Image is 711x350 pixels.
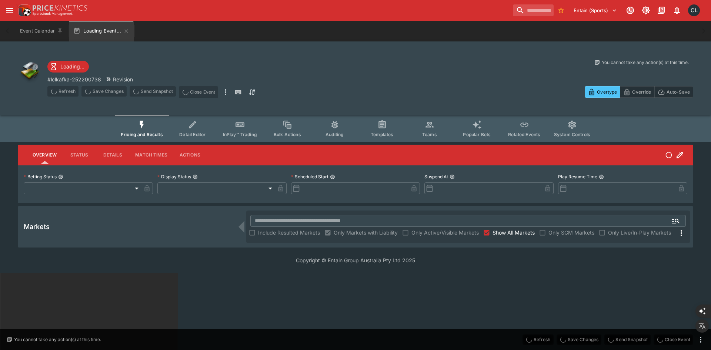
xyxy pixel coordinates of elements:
[27,146,63,164] button: Overview
[14,336,101,343] p: You cannot take any action(s) at this time.
[639,4,652,17] button: Toggle light/dark mode
[60,63,84,70] p: Loading...
[670,4,684,17] button: Notifications
[223,132,257,137] span: InPlay™ Trading
[508,132,540,137] span: Related Events
[655,4,668,17] button: Documentation
[624,4,637,17] button: Connected to PK
[450,174,455,179] button: Suspend At
[424,174,448,180] p: Suspend At
[569,4,621,16] button: Select Tenant
[33,12,73,16] img: Sportsbook Management
[115,115,596,142] div: Event type filters
[599,174,604,179] button: Play Resume Time
[69,21,134,41] button: Loading Event...
[620,86,654,98] button: Override
[654,86,693,98] button: Auto-Save
[608,229,671,236] span: Only Live/In-Play Markets
[193,174,198,179] button: Display Status
[121,132,163,137] span: Pricing and Results
[33,5,87,11] img: PriceKinetics
[221,86,230,98] button: more
[371,132,393,137] span: Templates
[686,2,702,18] button: Chad Liu
[513,4,554,16] input: search
[463,132,491,137] span: Popular Bets
[3,4,16,17] button: open drawer
[16,3,31,18] img: PriceKinetics Logo
[330,174,335,179] button: Scheduled Start
[173,146,207,164] button: Actions
[274,132,301,137] span: Bulk Actions
[696,335,705,344] button: more
[129,146,173,164] button: Match Times
[157,174,191,180] p: Display Status
[597,88,617,96] p: Overtype
[632,88,651,96] p: Override
[585,86,693,98] div: Start From
[334,229,398,236] span: Only Markets with Liability
[677,229,686,238] svg: More
[258,229,320,236] span: Include Resulted Markets
[422,132,437,137] span: Teams
[667,88,690,96] p: Auto-Save
[669,214,682,228] button: Open
[96,146,129,164] button: Details
[558,174,597,180] p: Play Resume Time
[555,4,567,16] button: No Bookmarks
[326,132,344,137] span: Auditing
[24,174,57,180] p: Betting Status
[548,229,594,236] span: Only SGM Markets
[688,4,700,16] div: Chad Liu
[16,21,67,41] button: Event Calendar
[18,59,41,83] img: other.png
[585,86,620,98] button: Overtype
[291,174,328,180] p: Scheduled Start
[24,222,50,231] h5: Markets
[493,229,535,236] span: Show All Markets
[113,75,133,83] p: Revision
[58,174,63,179] button: Betting Status
[554,132,590,137] span: System Controls
[63,146,96,164] button: Status
[602,59,689,66] p: You cannot take any action(s) at this time.
[47,75,101,83] p: Copy To Clipboard
[179,132,206,137] span: Detail Editor
[411,229,479,236] span: Only Active/Visible Markets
